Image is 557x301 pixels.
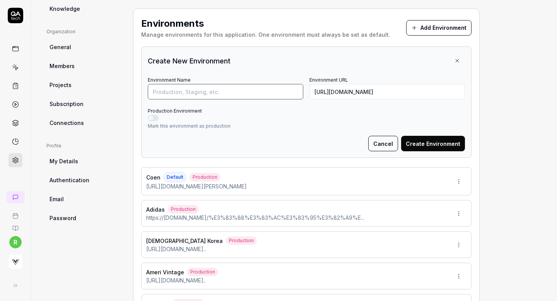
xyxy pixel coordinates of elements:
span: Email [50,195,64,203]
a: Password [46,211,121,225]
span: Projects [50,81,72,89]
span: Ameri Vintage [146,268,184,276]
label: Environment Name [148,77,191,83]
span: Connections [50,119,84,127]
span: Production [187,268,218,276]
span: Production [226,236,257,245]
span: [DEMOGRAPHIC_DATA] Korea [146,237,223,245]
a: Email [46,192,121,206]
p: Mark this environment as production [148,123,465,130]
span: Authentication [50,176,89,184]
span: [URL][DOMAIN_NAME].. [146,245,206,253]
span: Password [50,214,76,222]
span: General [50,43,71,51]
div: Profile [46,142,121,149]
span: Default [164,172,186,182]
a: Members [46,59,121,73]
span: Production [168,205,199,214]
h3: Create New Environment [148,56,231,66]
span: https://[DOMAIN_NAME]/%E3%83%88%E3%83%AC%E3%83%95%E3%82%A9%E... [146,214,364,222]
a: Authentication [46,173,121,187]
a: Connections [46,116,121,130]
a: Subscription [46,97,121,111]
span: Knowledge [50,5,80,13]
button: Virtusize Logo [3,248,27,270]
a: My Details [46,154,121,168]
span: Adidas [146,205,165,214]
label: Environment URL [309,77,348,83]
a: Documentation [3,219,27,231]
span: Subscription [50,100,84,108]
h2: Environments [141,17,390,31]
span: Production [190,173,220,181]
input: Production, Staging, etc. [148,84,303,99]
a: General [46,40,121,54]
button: Add Environment [406,20,472,36]
span: Members [50,62,75,70]
a: Book a call with us [3,207,27,219]
span: Coen [146,173,161,181]
button: Cancel [368,136,398,151]
input: https://example.com [309,84,465,99]
span: [URL][DOMAIN_NAME][PERSON_NAME] [146,182,247,190]
span: [URL][DOMAIN_NAME].. [146,276,206,284]
div: Manage environments for this application. One environment must always be set as default. [141,31,390,39]
button: Create Environment [401,136,465,151]
a: Knowledge [46,2,121,16]
span: My Details [50,157,78,165]
label: Production Environment [148,108,202,114]
a: New conversation [6,191,25,204]
button: r [9,236,22,248]
a: Projects [46,78,121,92]
div: Organization [46,28,121,35]
img: Virtusize Logo [9,255,22,269]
